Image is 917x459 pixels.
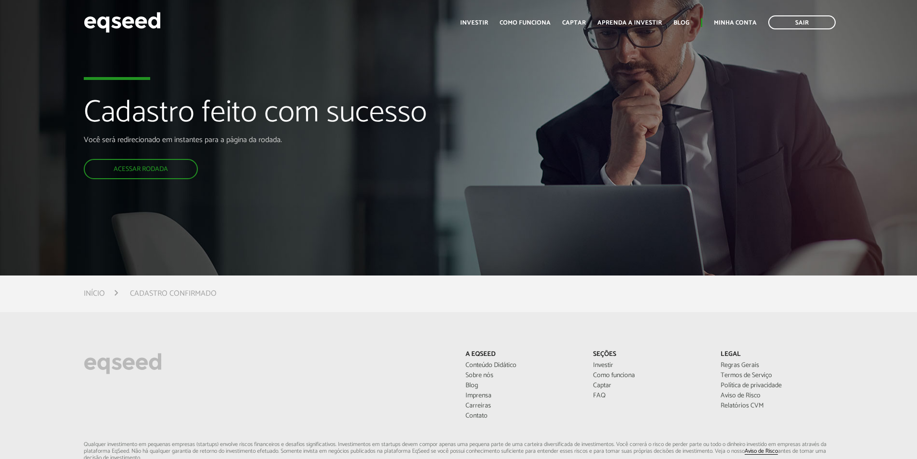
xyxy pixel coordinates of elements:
a: Política de privacidade [721,382,834,389]
a: Blog [673,20,689,26]
a: Como funciona [500,20,551,26]
a: Conteúdo Didático [465,362,579,369]
a: Acessar rodada [84,159,198,179]
a: Minha conta [714,20,757,26]
li: Cadastro confirmado [130,287,217,300]
a: Imprensa [465,393,579,399]
img: EqSeed Logo [84,351,162,377]
a: Termos de Serviço [721,372,834,379]
a: Relatórios CVM [721,403,834,409]
a: FAQ [593,393,706,399]
a: Regras Gerais [721,362,834,369]
p: Seções [593,351,706,359]
a: Investir [593,362,706,369]
a: Investir [460,20,488,26]
img: EqSeed [84,10,161,35]
h1: Cadastro feito com sucesso [84,96,528,135]
a: Captar [593,382,706,389]
a: Carreiras [465,403,579,409]
p: Legal [721,351,834,359]
a: Aviso de Risco [721,393,834,399]
p: Você será redirecionado em instantes para a página da rodada. [84,135,528,144]
a: Blog [465,382,579,389]
a: Aprenda a investir [597,20,662,26]
a: Contato [465,413,579,420]
a: Captar [562,20,586,26]
a: Aviso de Risco [745,448,778,455]
a: Sair [768,15,836,29]
a: Início [84,290,105,298]
p: A EqSeed [465,351,579,359]
a: Sobre nós [465,372,579,379]
a: Como funciona [593,372,706,379]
